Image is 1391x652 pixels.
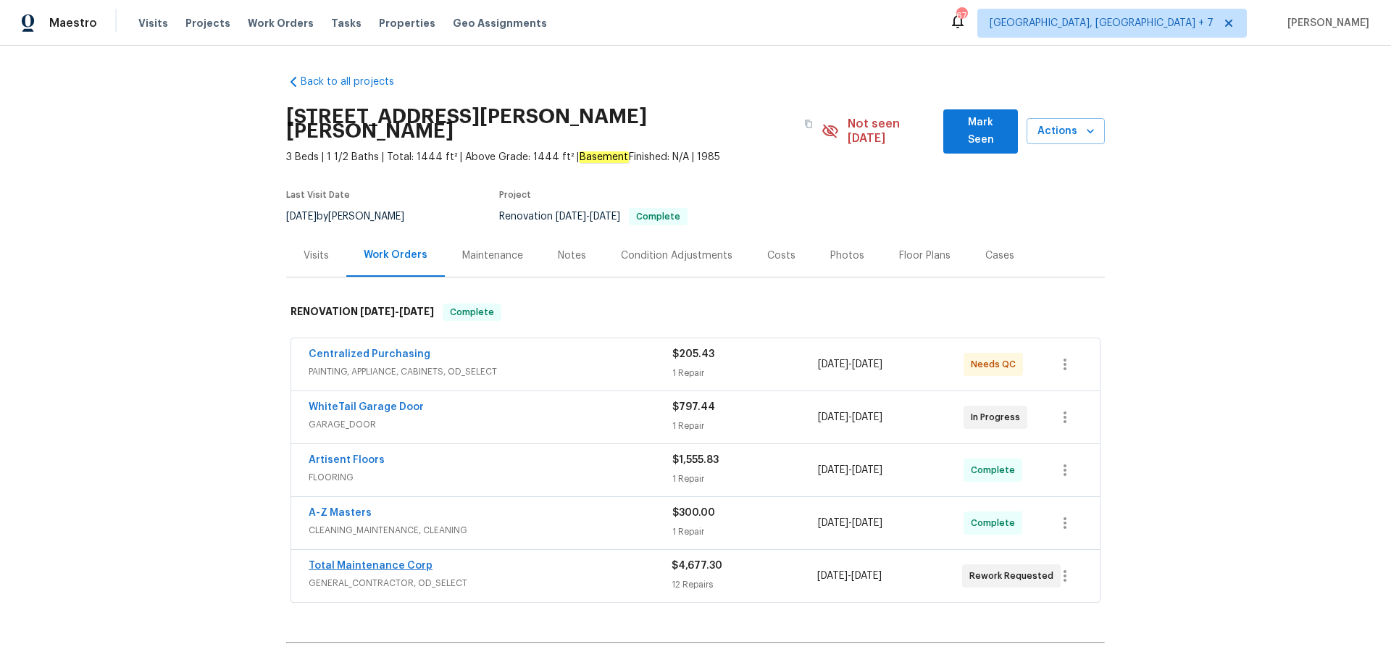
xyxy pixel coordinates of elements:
[672,577,816,592] div: 12 Repairs
[379,16,435,30] span: Properties
[848,117,935,146] span: Not seen [DATE]
[672,524,818,539] div: 1 Repair
[360,306,434,317] span: -
[286,150,822,164] span: 3 Beds | 1 1/2 Baths | Total: 1444 ft² | Above Grade: 1444 ft² | Finished: N/A | 1985
[309,523,672,538] span: CLEANING_MAINTENANCE, CLEANING
[309,508,372,518] a: A-Z Masters
[309,349,430,359] a: Centralized Purchasing
[672,561,722,571] span: $4,677.30
[304,248,329,263] div: Visits
[672,472,818,486] div: 1 Repair
[818,359,848,369] span: [DATE]
[795,111,822,137] button: Copy Address
[985,248,1014,263] div: Cases
[767,248,795,263] div: Costs
[943,109,1018,154] button: Mark Seen
[309,455,385,465] a: Artisent Floors
[851,571,882,581] span: [DATE]
[672,402,715,412] span: $797.44
[1027,118,1105,145] button: Actions
[971,357,1022,372] span: Needs QC
[331,18,362,28] span: Tasks
[360,306,395,317] span: [DATE]
[364,248,427,262] div: Work Orders
[971,410,1026,425] span: In Progress
[956,9,966,23] div: 67
[1282,16,1369,30] span: [PERSON_NAME]
[630,212,686,221] span: Complete
[556,212,586,222] span: [DATE]
[138,16,168,30] span: Visits
[969,569,1059,583] span: Rework Requested
[444,305,500,319] span: Complete
[818,518,848,528] span: [DATE]
[248,16,314,30] span: Work Orders
[1038,122,1093,141] span: Actions
[462,248,523,263] div: Maintenance
[672,349,714,359] span: $205.43
[399,306,434,317] span: [DATE]
[558,248,586,263] div: Notes
[556,212,620,222] span: -
[830,248,864,263] div: Photos
[499,191,531,199] span: Project
[971,516,1021,530] span: Complete
[818,357,882,372] span: -
[990,16,1214,30] span: [GEOGRAPHIC_DATA], [GEOGRAPHIC_DATA] + 7
[955,114,1006,149] span: Mark Seen
[852,359,882,369] span: [DATE]
[579,151,629,163] em: Basement
[185,16,230,30] span: Projects
[453,16,547,30] span: Geo Assignments
[817,569,882,583] span: -
[672,508,715,518] span: $300.00
[309,402,424,412] a: WhiteTail Garage Door
[499,212,688,222] span: Renovation
[672,366,818,380] div: 1 Repair
[291,304,434,321] h6: RENOVATION
[818,465,848,475] span: [DATE]
[899,248,951,263] div: Floor Plans
[286,191,350,199] span: Last Visit Date
[818,410,882,425] span: -
[852,412,882,422] span: [DATE]
[309,470,672,485] span: FLOORING
[672,419,818,433] div: 1 Repair
[309,561,433,571] a: Total Maintenance Corp
[852,518,882,528] span: [DATE]
[852,465,882,475] span: [DATE]
[672,455,719,465] span: $1,555.83
[971,463,1021,477] span: Complete
[286,289,1105,335] div: RENOVATION [DATE]-[DATE]Complete
[309,417,672,432] span: GARAGE_DOOR
[590,212,620,222] span: [DATE]
[286,109,795,138] h2: [STREET_ADDRESS][PERSON_NAME][PERSON_NAME]
[286,208,422,225] div: by [PERSON_NAME]
[818,463,882,477] span: -
[817,571,848,581] span: [DATE]
[818,412,848,422] span: [DATE]
[309,364,672,379] span: PAINTING, APPLIANCE, CABINETS, OD_SELECT
[309,576,672,590] span: GENERAL_CONTRACTOR, OD_SELECT
[818,516,882,530] span: -
[621,248,732,263] div: Condition Adjustments
[49,16,97,30] span: Maestro
[286,75,425,89] a: Back to all projects
[286,212,317,222] span: [DATE]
